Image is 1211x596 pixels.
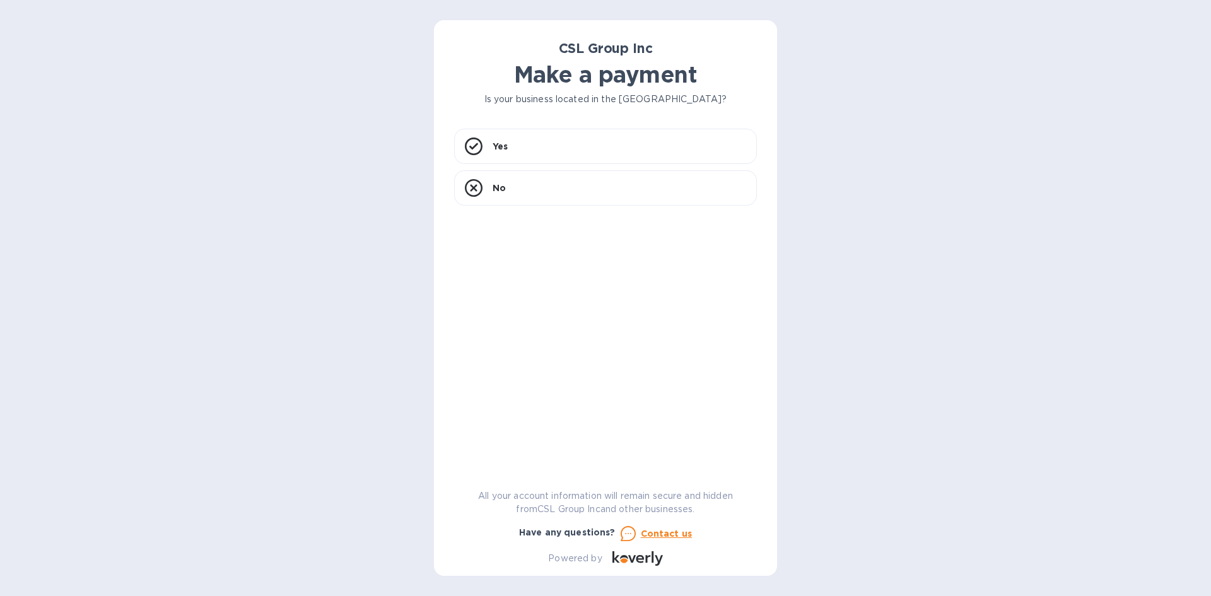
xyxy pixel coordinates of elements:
[548,552,602,565] p: Powered by
[493,182,506,194] p: No
[559,40,653,56] b: CSL Group Inc
[454,489,757,516] p: All your account information will remain secure and hidden from CSL Group Inc and other businesses.
[641,529,693,539] u: Contact us
[519,527,616,537] b: Have any questions?
[454,61,757,88] h1: Make a payment
[493,140,508,153] p: Yes
[454,93,757,106] p: Is your business located in the [GEOGRAPHIC_DATA]?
